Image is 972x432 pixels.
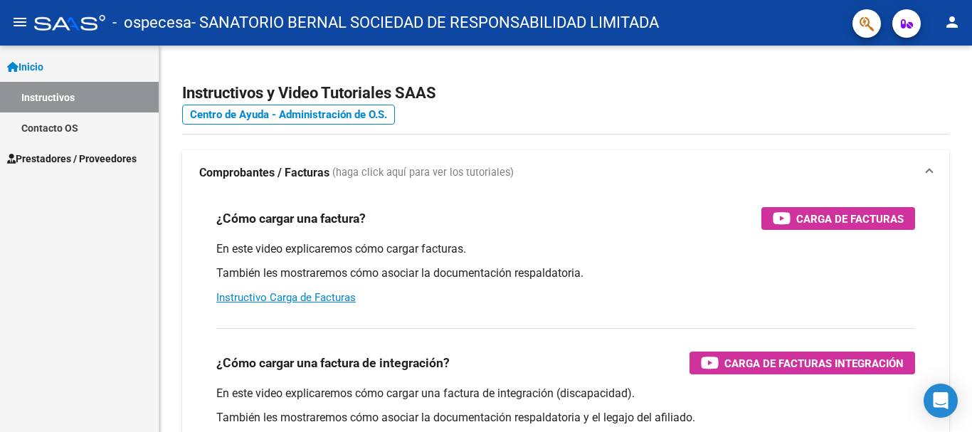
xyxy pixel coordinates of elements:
span: - SANATORIO BERNAL SOCIEDAD DE RESPONSABILIDAD LIMITADA [191,7,659,38]
mat-expansion-panel-header: Comprobantes / Facturas (haga click aquí para ver los tutoriales) [182,150,949,196]
h3: ¿Cómo cargar una factura? [216,209,366,228]
mat-icon: menu [11,14,28,31]
h2: Instructivos y Video Tutoriales SAAS [182,80,949,107]
span: Prestadores / Proveedores [7,151,137,167]
span: (haga click aquí para ver los tutoriales) [332,165,514,181]
span: Inicio [7,59,43,75]
p: También les mostraremos cómo asociar la documentación respaldatoria. [216,265,915,281]
a: Centro de Ayuda - Administración de O.S. [182,105,395,125]
p: En este video explicaremos cómo cargar facturas. [216,241,915,257]
h3: ¿Cómo cargar una factura de integración? [216,353,450,373]
strong: Comprobantes / Facturas [199,165,329,181]
p: En este video explicaremos cómo cargar una factura de integración (discapacidad). [216,386,915,401]
span: Carga de Facturas [796,210,904,228]
button: Carga de Facturas Integración [690,352,915,374]
mat-icon: person [944,14,961,31]
div: Open Intercom Messenger [924,384,958,418]
p: También les mostraremos cómo asociar la documentación respaldatoria y el legajo del afiliado. [216,410,915,426]
button: Carga de Facturas [761,207,915,230]
a: Instructivo Carga de Facturas [216,291,356,304]
span: Carga de Facturas Integración [724,354,904,372]
span: - ospecesa [112,7,191,38]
